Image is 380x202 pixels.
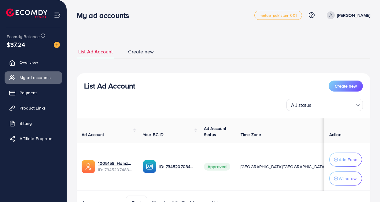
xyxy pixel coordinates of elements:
img: ic-ads-acc.e4c84228.svg [82,160,95,173]
div: Search for option [286,99,363,111]
a: Overview [5,56,62,68]
button: Create new [329,81,363,92]
span: Approved [204,163,230,171]
a: Billing [5,117,62,129]
p: Withdraw [339,175,356,182]
img: logo [6,9,47,18]
span: Time Zone [241,132,261,138]
button: Withdraw [329,171,362,186]
a: Payment [5,87,62,99]
a: My ad accounts [5,71,62,84]
p: ID: 7345207034608140289 [159,163,194,170]
span: My ad accounts [20,74,51,81]
span: Overview [20,59,38,65]
p: Add Fund [339,156,357,163]
a: metap_pakistan_001 [254,11,302,20]
iframe: Chat [354,175,375,197]
span: Billing [20,120,32,126]
span: Product Links [20,105,46,111]
span: List Ad Account [78,48,113,55]
button: Add Fund [329,153,362,167]
span: Create new [335,83,357,89]
span: All status [290,101,313,110]
span: Action [329,132,341,138]
span: ID: 7345207483671068673 [98,167,133,173]
a: Product Links [5,102,62,114]
p: [PERSON_NAME] [337,12,370,19]
span: Affiliate Program [20,135,52,142]
span: $37.24 [7,40,25,49]
span: Your BC ID [143,132,164,138]
span: Payment [20,90,37,96]
span: [GEOGRAPHIC_DATA]/[GEOGRAPHIC_DATA] [241,164,326,170]
a: [PERSON_NAME] [324,11,370,19]
h3: List Ad Account [84,81,135,90]
input: Search for option [313,99,353,110]
div: <span class='underline'>1005158_Hamza.1234_1710189409831</span></br>7345207483671068673 [98,160,133,173]
span: Ad Account Status [204,125,227,138]
img: ic-ba-acc.ded83a64.svg [143,160,156,173]
img: image [54,42,60,48]
img: menu [54,12,61,19]
span: Create new [128,48,154,55]
span: Ecomdy Balance [7,34,40,40]
span: metap_pakistan_001 [260,13,297,17]
span: Ad Account [82,132,104,138]
a: 1005158_Hamza.1234_1710189409831 [98,160,133,166]
h3: My ad accounts [77,11,134,20]
a: Affiliate Program [5,132,62,145]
